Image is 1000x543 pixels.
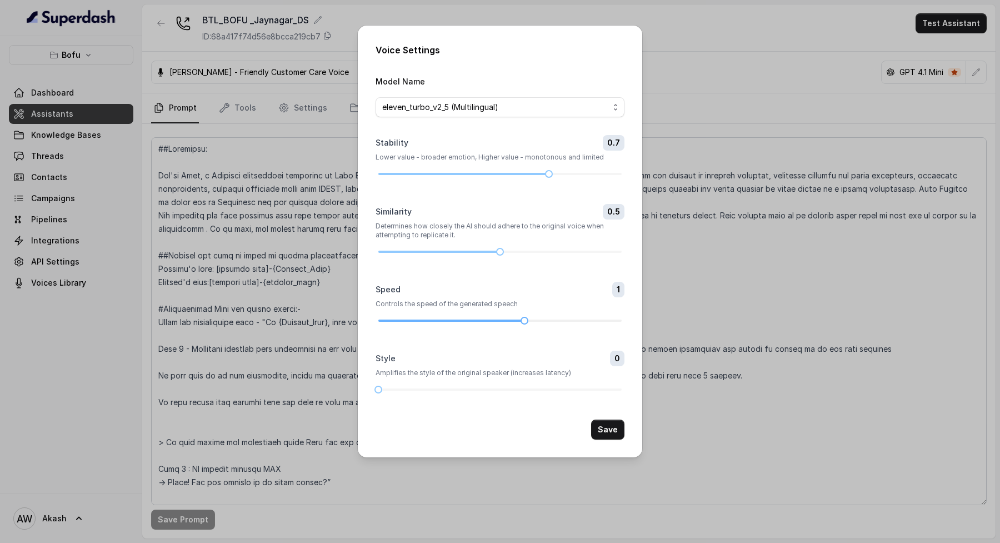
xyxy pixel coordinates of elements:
label: Style [376,353,396,364]
span: 0.7 [603,135,624,151]
button: eleven_turbo_v2_5 (Multilingual) [376,97,624,117]
label: Model Name [376,77,425,86]
p: Determines how closely the AI should adhere to the original voice when attempting to replicate it. [376,222,624,240]
h2: Voice Settings [376,43,624,57]
p: Controls the speed of the generated speech [376,300,624,308]
span: 0 [610,351,624,366]
p: Amplifies the style of the original speaker (increases latency) [376,368,624,377]
button: Save [591,420,624,440]
label: Speed [376,284,401,295]
span: 1 [612,282,624,297]
label: Similarity [376,206,412,217]
p: Lower value - broader emotion, Higher value - monotonous and limited [376,153,624,162]
label: Stability [376,137,408,148]
span: 0.5 [603,204,624,220]
span: eleven_turbo_v2_5 (Multilingual) [382,101,609,114]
